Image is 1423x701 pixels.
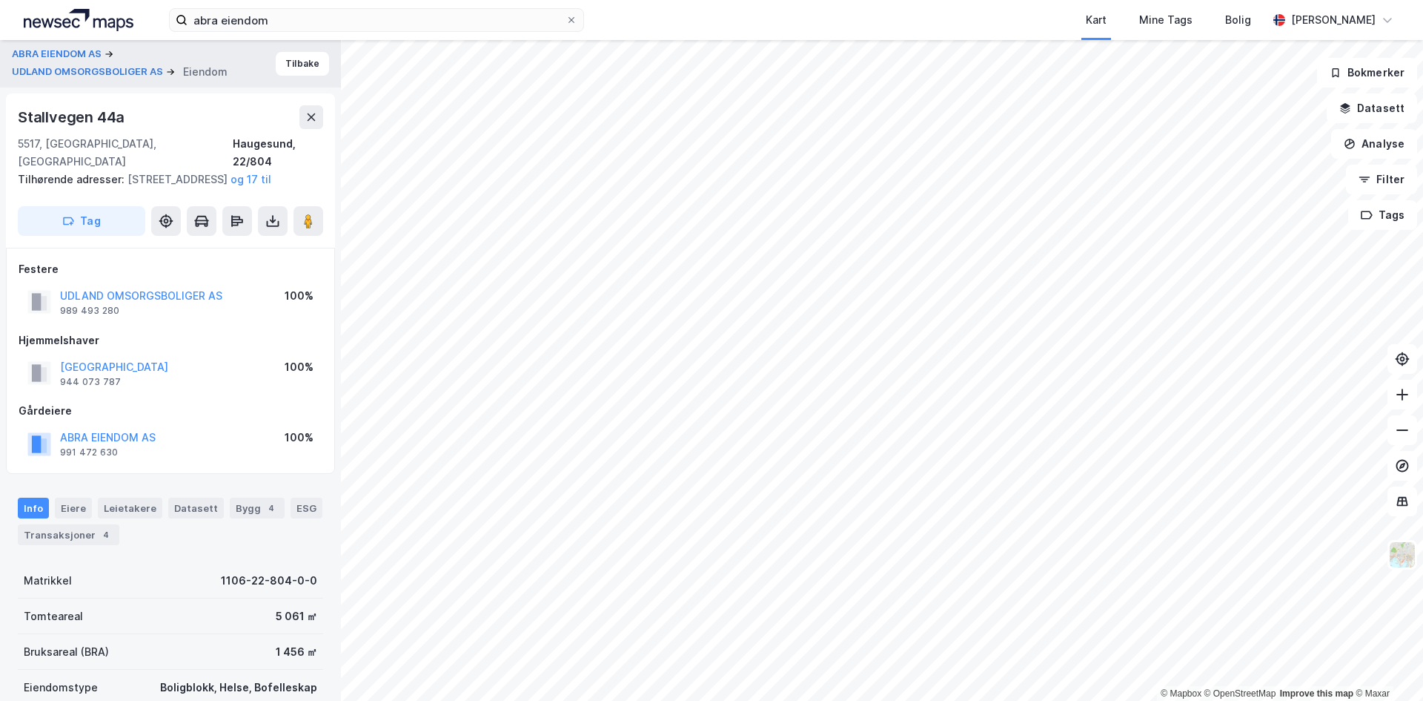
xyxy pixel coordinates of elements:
[160,679,317,697] div: Boligblokk, Helse, Bofelleskap
[24,679,98,697] div: Eiendomstype
[18,524,119,545] div: Transaksjoner
[1086,11,1107,29] div: Kart
[12,47,105,62] button: ABRA EIENDOM AS
[264,501,279,516] div: 4
[1291,11,1376,29] div: [PERSON_NAME]
[1388,541,1416,569] img: Z
[285,358,314,376] div: 100%
[18,105,127,129] div: Stallvegen 44a
[1331,129,1417,159] button: Analyse
[1280,688,1353,699] a: Improve this map
[221,572,317,590] div: 1106-22-804-0-0
[230,498,285,519] div: Bygg
[24,608,83,625] div: Tomteareal
[55,498,92,519] div: Eiere
[291,498,322,519] div: ESG
[24,572,72,590] div: Matrikkel
[18,173,127,185] span: Tilhørende adresser:
[1204,688,1276,699] a: OpenStreetMap
[1346,165,1417,194] button: Filter
[1317,58,1417,88] button: Bokmerker
[1348,200,1417,230] button: Tags
[18,498,49,519] div: Info
[1349,630,1423,701] div: Kontrollprogram for chat
[18,171,311,188] div: [STREET_ADDRESS]
[18,206,145,236] button: Tag
[99,527,113,542] div: 4
[285,429,314,447] div: 100%
[12,65,166,79] button: UDLAND OMSORGSBOLIGER AS
[19,402,322,420] div: Gårdeiere
[276,643,317,661] div: 1 456 ㎡
[233,135,323,171] div: Haugesund, 22/804
[168,498,224,519] div: Datasett
[1139,11,1193,29] div: Mine Tags
[188,9,565,31] input: Søk på adresse, matrikkel, gårdeiere, leietakere eller personer
[1225,11,1251,29] div: Bolig
[60,376,121,388] div: 944 073 787
[24,643,109,661] div: Bruksareal (BRA)
[1161,688,1201,699] a: Mapbox
[24,9,133,31] img: logo.a4113a55bc3d86da70a041830d287a7e.svg
[183,63,228,81] div: Eiendom
[19,332,322,349] div: Hjemmelshaver
[18,135,233,171] div: 5517, [GEOGRAPHIC_DATA], [GEOGRAPHIC_DATA]
[60,447,118,458] div: 991 472 630
[60,305,119,317] div: 989 493 280
[1349,630,1423,701] iframe: Chat Widget
[98,498,162,519] div: Leietakere
[276,52,329,76] button: Tilbake
[276,608,317,625] div: 5 061 ㎡
[285,287,314,305] div: 100%
[19,260,322,278] div: Festere
[1327,93,1417,123] button: Datasett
